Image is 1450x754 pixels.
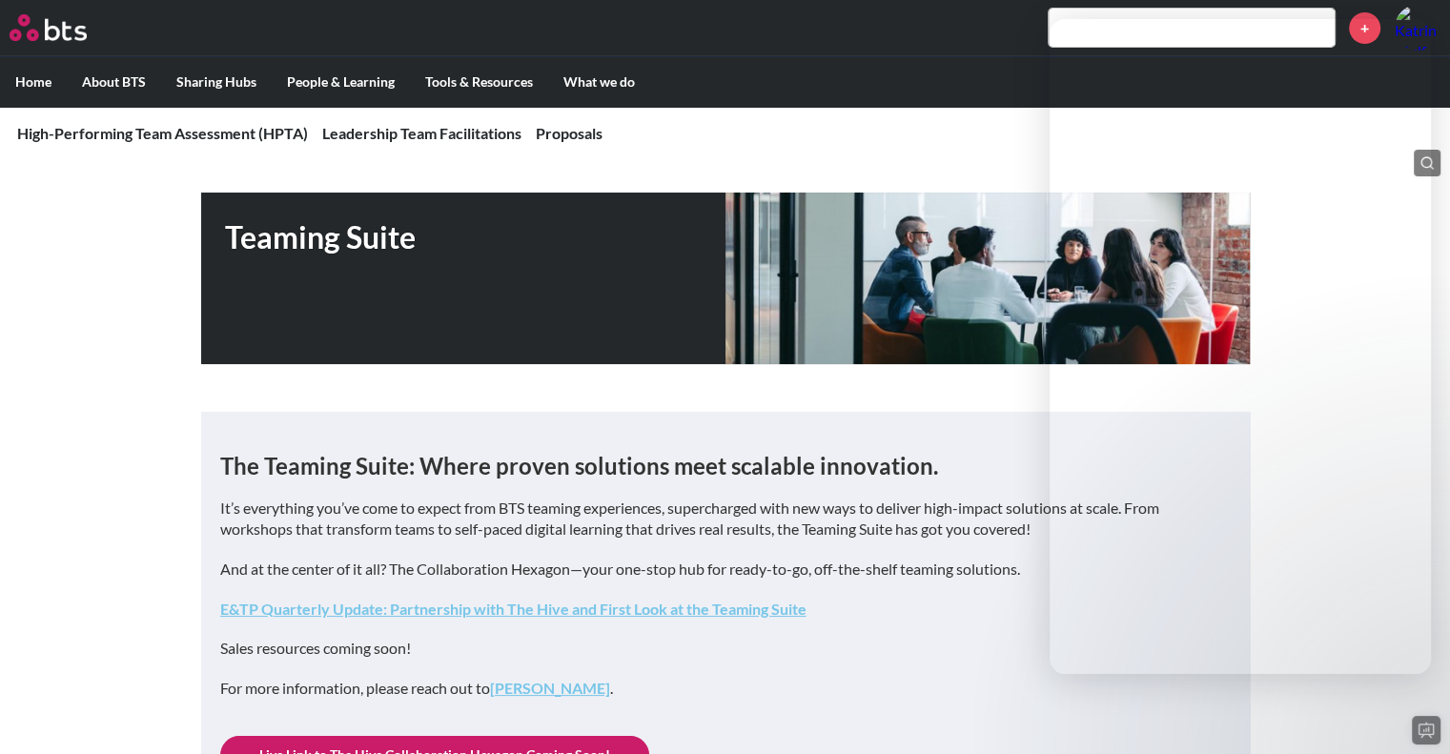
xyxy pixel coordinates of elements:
label: About BTS [67,57,161,107]
a: [PERSON_NAME] [490,679,610,697]
a: Go home [10,14,122,41]
a: Leadership Team Facilitations [322,124,521,142]
iframe: Intercom live chat [1385,689,1431,735]
a: Profile [1395,5,1440,51]
h1: Teaming Suite [225,216,725,259]
img: BTS Logo [10,14,87,41]
strong: The Teaming Suite: Where proven solutions meet scalable innovation. [220,452,938,479]
p: For more information, please reach out to . [220,678,1231,699]
a: + [1349,12,1380,44]
p: And at the center of it all? The Collaboration Hexagon—your one-stop hub for ready-to-go, off-the... [220,559,1231,580]
a: Proposals [536,124,602,142]
label: People & Learning [272,57,410,107]
p: Sales resources coming soon! [220,638,1231,659]
p: It’s everything you’ve come to expect from BTS teaming experiences, supercharged with new ways to... [220,498,1231,540]
label: What we do [548,57,650,107]
a: E&TP Quarterly Update: Partnership with The Hive and First Look at the Teaming Suite [220,600,807,618]
label: Sharing Hubs [161,57,272,107]
iframe: Intercom live chat [1050,19,1431,674]
a: High-Performing Team Assessment (HPTA) [17,124,308,142]
img: Katrin Mulford [1395,5,1440,51]
label: Tools & Resources [410,57,548,107]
